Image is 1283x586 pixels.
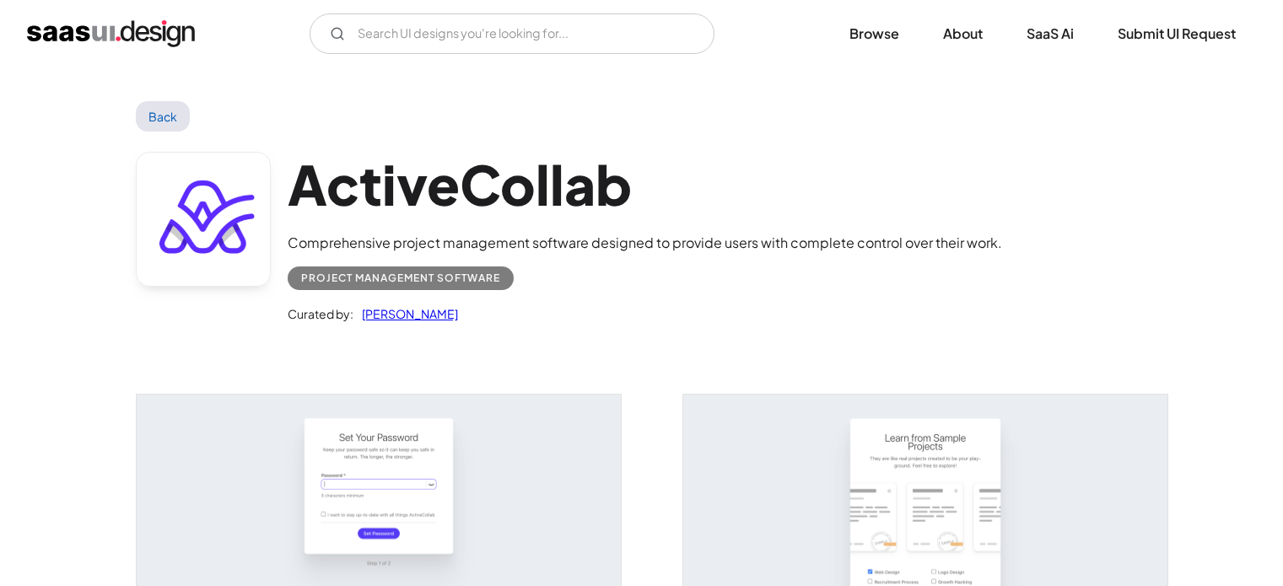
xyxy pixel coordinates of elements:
div: Comprehensive project management software designed to provide users with complete control over th... [288,233,1002,253]
h1: ActiveCollab [288,152,1002,217]
a: SaaS Ai [1006,15,1094,52]
a: [PERSON_NAME] [353,304,458,324]
a: Submit UI Request [1097,15,1256,52]
input: Search UI designs you're looking for... [310,13,714,54]
a: About [923,15,1003,52]
a: Back [136,101,191,132]
a: home [27,20,195,47]
a: Browse [829,15,919,52]
div: Curated by: [288,304,353,324]
div: Project Management Software [301,268,500,288]
form: Email Form [310,13,714,54]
